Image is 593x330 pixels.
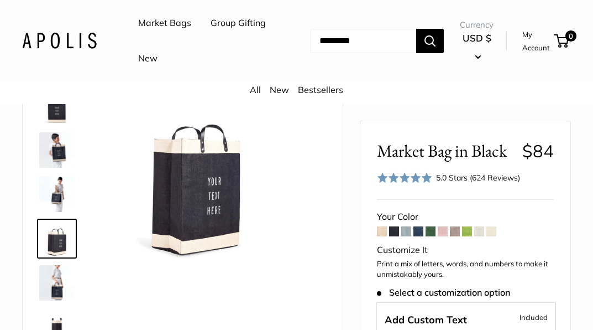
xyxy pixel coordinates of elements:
img: Market Bag in Black [39,221,75,256]
a: All [250,84,261,95]
div: Customize It [377,242,554,259]
button: Search [416,29,444,53]
a: New [270,84,289,95]
a: Bestsellers [298,84,343,95]
div: Your Color [377,209,554,225]
p: Print a mix of letters, words, and numbers to make it unmistakably yours. [377,259,554,280]
a: New [138,50,158,67]
span: Select a customization option [377,287,510,298]
div: 5.0 Stars (624 Reviews) [436,172,520,184]
span: USD $ [463,32,491,44]
a: Market Bag in Black [37,130,77,170]
input: Search... [311,29,416,53]
span: Currency [460,17,494,33]
span: $84 [522,140,554,162]
img: Apolis [22,33,97,49]
a: 0 [555,34,569,48]
a: My Account [522,28,550,55]
img: Market Bag in Black [111,88,281,259]
a: Market Bag in Black [37,263,77,303]
span: Add Custom Text [385,313,467,326]
span: 0 [565,30,576,42]
a: Market Bag in Black [37,86,77,126]
img: Market Bag in Black [39,88,75,123]
a: Market Bag in Black [37,174,77,214]
div: 5.0 Stars (624 Reviews) [377,170,521,186]
img: Market Bag in Black [39,132,75,168]
a: Group Gifting [211,15,266,32]
span: Market Bag in Black [377,141,514,161]
a: Market Bag in Black [37,219,77,259]
img: Market Bag in Black [39,265,75,301]
a: Market Bags [138,15,191,32]
button: USD $ [460,29,494,65]
span: Included [519,311,548,324]
img: Market Bag in Black [39,177,75,212]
